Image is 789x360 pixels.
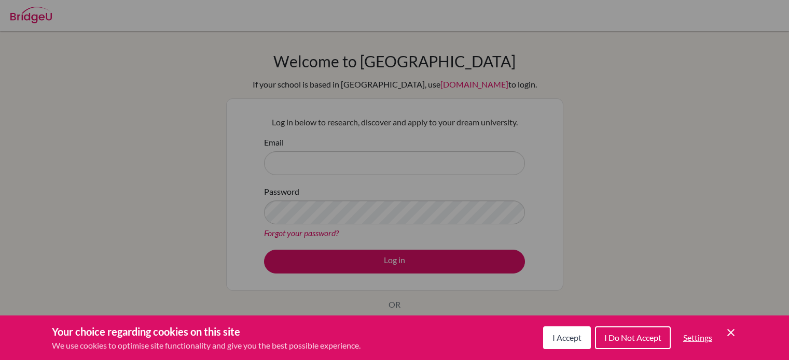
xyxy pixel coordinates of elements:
span: I Do Not Accept [604,333,661,342]
button: I Accept [543,326,591,349]
button: I Do Not Accept [595,326,671,349]
p: We use cookies to optimise site functionality and give you the best possible experience. [52,339,361,352]
button: Settings [675,327,721,348]
span: Settings [683,333,712,342]
button: Save and close [725,326,737,339]
span: I Accept [552,333,582,342]
h3: Your choice regarding cookies on this site [52,324,361,339]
